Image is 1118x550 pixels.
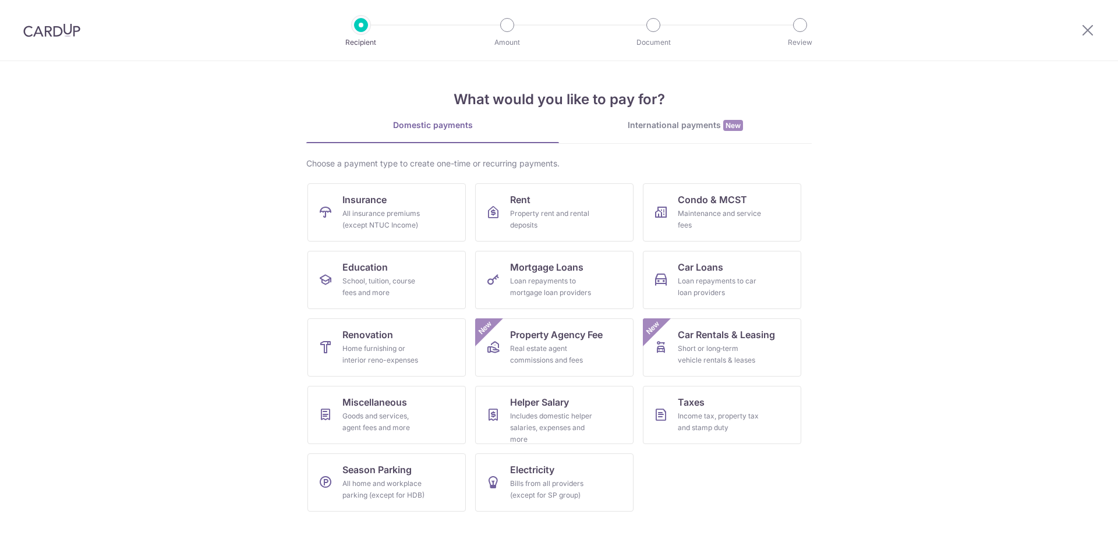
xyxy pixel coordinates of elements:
[342,328,393,342] span: Renovation
[510,275,594,299] div: Loan repayments to mortgage loan providers
[510,193,530,207] span: Rent
[307,453,466,512] a: Season ParkingAll home and workplace parking (except for HDB)
[678,208,762,231] div: Maintenance and service fees
[306,119,559,131] div: Domestic payments
[510,343,594,366] div: Real estate agent commissions and fees
[307,183,466,242] a: InsuranceAll insurance premiums (except NTUC Income)
[643,386,801,444] a: TaxesIncome tax, property tax and stamp duty
[757,37,843,48] p: Review
[464,37,550,48] p: Amount
[307,251,466,309] a: EducationSchool, tuition, course fees and more
[342,478,426,501] div: All home and workplace parking (except for HDB)
[723,120,743,131] span: New
[678,395,705,409] span: Taxes
[342,260,388,274] span: Education
[510,395,569,409] span: Helper Salary
[342,343,426,366] div: Home furnishing or interior reno-expenses
[307,318,466,377] a: RenovationHome furnishing or interior reno-expenses
[643,183,801,242] a: Condo & MCSTMaintenance and service fees
[342,275,426,299] div: School, tuition, course fees and more
[678,328,775,342] span: Car Rentals & Leasing
[643,318,663,338] span: New
[306,158,812,169] div: Choose a payment type to create one-time or recurring payments.
[678,343,762,366] div: Short or long‑term vehicle rentals & leases
[510,208,594,231] div: Property rent and rental deposits
[510,410,594,445] div: Includes domestic helper salaries, expenses and more
[510,328,603,342] span: Property Agency Fee
[318,37,404,48] p: Recipient
[678,260,723,274] span: Car Loans
[475,183,634,242] a: RentProperty rent and rental deposits
[342,395,407,409] span: Miscellaneous
[475,386,634,444] a: Helper SalaryIncludes domestic helper salaries, expenses and more
[678,275,762,299] div: Loan repayments to car loan providers
[678,410,762,434] div: Income tax, property tax and stamp duty
[307,386,466,444] a: MiscellaneousGoods and services, agent fees and more
[476,318,495,338] span: New
[510,478,594,501] div: Bills from all providers (except for SP group)
[475,251,634,309] a: Mortgage LoansLoan repayments to mortgage loan providers
[510,260,583,274] span: Mortgage Loans
[306,89,812,110] h4: What would you like to pay for?
[1043,515,1106,544] iframe: Opens a widget where you can find more information
[342,193,387,207] span: Insurance
[475,453,634,512] a: ElectricityBills from all providers (except for SP group)
[678,193,747,207] span: Condo & MCST
[23,23,80,37] img: CardUp
[475,318,634,377] a: Property Agency FeeReal estate agent commissions and feesNew
[643,251,801,309] a: Car LoansLoan repayments to car loan providers
[342,410,426,434] div: Goods and services, agent fees and more
[610,37,696,48] p: Document
[510,463,554,477] span: Electricity
[643,318,801,377] a: Car Rentals & LeasingShort or long‑term vehicle rentals & leasesNew
[342,463,412,477] span: Season Parking
[342,208,426,231] div: All insurance premiums (except NTUC Income)
[559,119,812,132] div: International payments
